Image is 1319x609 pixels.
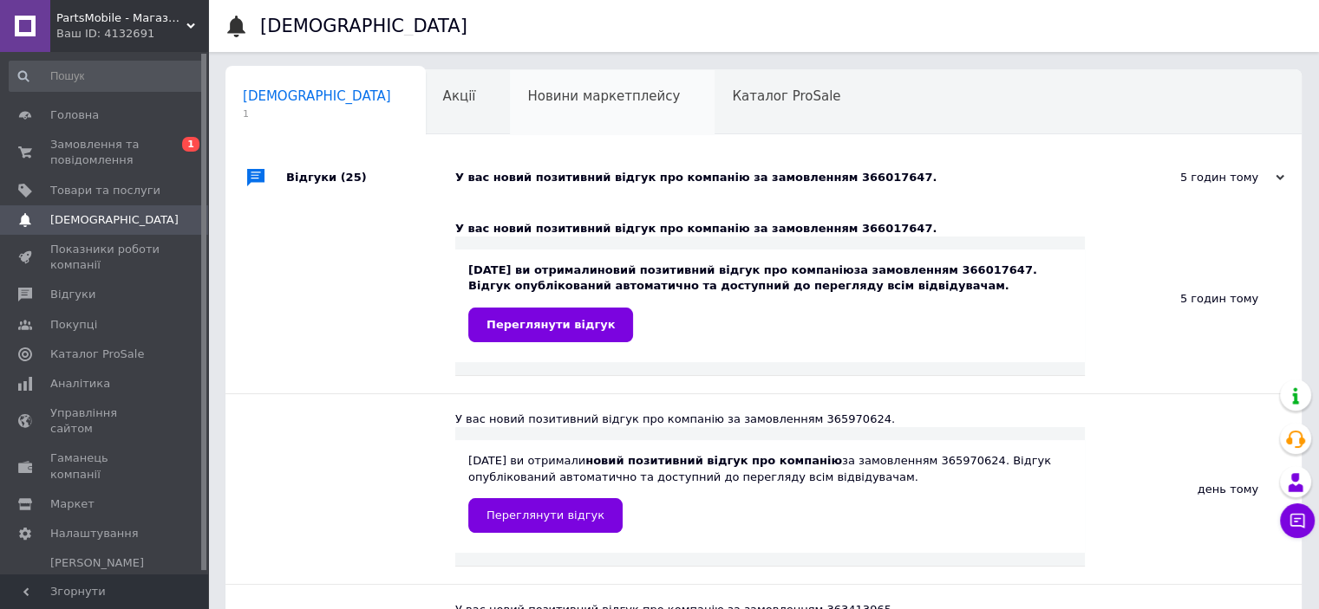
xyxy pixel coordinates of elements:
a: Переглянути відгук [468,498,623,533]
div: [DATE] ви отримали за замовленням 365970624. Відгук опублікований автоматично та доступний до пер... [468,453,1072,532]
span: Аналітика [50,376,110,392]
span: Переглянути відгук [486,318,615,331]
span: [DEMOGRAPHIC_DATA] [243,88,391,104]
span: Маркет [50,496,95,512]
h1: [DEMOGRAPHIC_DATA] [260,16,467,36]
span: (25) [341,171,367,184]
span: Замовлення та повідомлення [50,137,160,168]
input: Пошук [9,61,205,92]
span: Переглянути відгук [486,509,604,522]
span: 1 [243,107,391,120]
span: [DEMOGRAPHIC_DATA] [50,212,179,228]
span: Показники роботи компанії [50,242,160,273]
div: У вас новий позитивний відгук про компанію за замовленням 365970624. [455,411,1085,427]
div: Відгуки [286,152,455,204]
a: Переглянути відгук [468,308,633,342]
span: PartsMobile - Магазин запчастин (телефони, планшети, ноутбуки) [56,10,186,26]
span: Товари та послуги [50,183,160,198]
div: Ваш ID: 4132691 [56,26,208,42]
span: Новини маркетплейсу [527,88,680,104]
span: Каталог ProSale [732,88,840,104]
span: Акції [443,88,476,104]
span: Налаштування [50,526,139,541]
div: [DATE] ви отримали за замовленням 366017647. Відгук опублікований автоматично та доступний до пер... [468,262,1072,341]
span: Управління сайтом [50,405,160,437]
span: Гаманець компанії [50,450,160,482]
div: день тому [1085,394,1302,584]
span: Каталог ProSale [50,347,144,362]
b: новий позитивний відгук про компанію [585,454,842,467]
span: 1 [182,137,199,152]
div: У вас новий позитивний відгук про компанію за замовленням 366017647. [455,221,1085,236]
b: новий позитивний відгук про компанію [597,263,854,276]
button: Чат з покупцем [1280,503,1315,538]
div: 5 годин тому [1085,204,1302,393]
span: Покупці [50,317,97,333]
div: 5 годин тому [1111,170,1284,185]
span: Відгуки [50,287,95,302]
div: У вас новий позитивний відгук про компанію за замовленням 366017647. [455,170,1111,185]
span: Головна [50,107,99,123]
